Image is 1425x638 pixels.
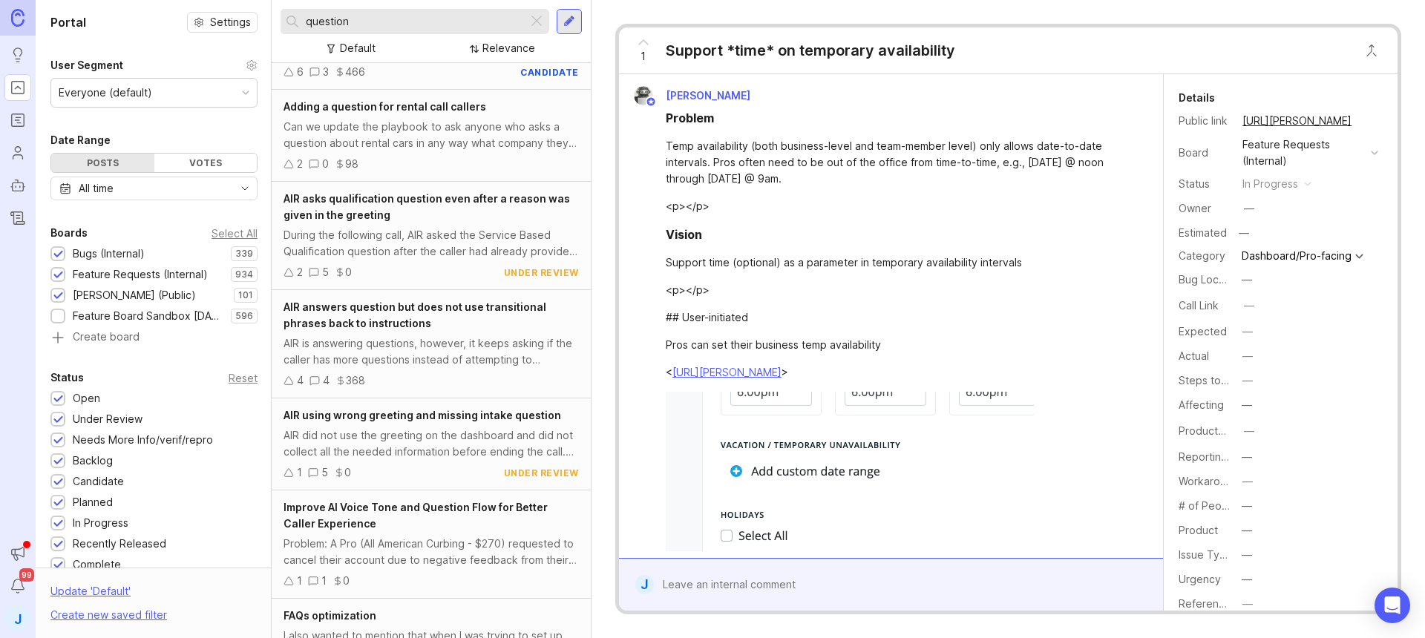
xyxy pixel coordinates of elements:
[187,12,258,33] button: Settings
[272,398,591,490] a: AIR using wrong greeting and missing intake questionAIR did not use the greeting on the dashboard...
[306,13,522,30] input: Search...
[345,156,358,172] div: 98
[1179,398,1224,411] label: Affecting
[1179,597,1245,610] label: Reference(s)
[4,172,31,199] a: Autopilot
[504,467,579,479] div: under review
[50,607,167,623] div: Create new saved filter
[229,374,258,382] div: Reset
[73,473,124,490] div: Candidate
[1375,588,1410,623] div: Open Intercom Messenger
[1242,323,1253,340] div: —
[641,48,646,65] span: 1
[321,573,327,589] div: 1
[297,464,302,481] div: 1
[272,490,591,599] a: Improve AI Voice Tone and Question Flow for Better Caller ExperienceProblem: A Pro (All American ...
[345,264,352,280] div: 0
[1179,89,1215,107] div: Details
[340,40,376,56] div: Default
[343,573,350,589] div: 0
[1242,473,1253,490] div: —
[4,74,31,101] a: Portal
[346,372,365,389] div: 368
[1244,200,1254,217] div: —
[50,369,84,387] div: Status
[50,583,131,607] div: Update ' Default '
[272,90,591,182] a: Adding a question for rental call callersCan we update the playbook to ask anyone who asks a ques...
[666,109,714,127] div: Problem
[504,266,579,279] div: under review
[1179,200,1231,217] div: Owner
[73,308,223,324] div: Feature Board Sandbox [DATE]
[345,64,365,80] div: 466
[1179,424,1257,437] label: ProductboardID
[322,264,329,280] div: 5
[625,86,762,105] a: Justin Maxwell[PERSON_NAME]
[297,573,302,589] div: 1
[1242,176,1298,192] div: in progress
[284,427,579,460] div: AIR did not use the greeting on the dashboard and did not collect all the needed information befo...
[73,556,121,573] div: Complete
[520,66,579,79] div: candidate
[73,515,128,531] div: In Progress
[1242,547,1252,563] div: —
[1242,251,1352,261] div: Dashboard/Pro-facing
[73,432,213,448] div: Needs More Info/verif/repro
[235,248,253,260] p: 339
[50,56,123,74] div: User Segment
[344,464,351,481] div: 0
[19,568,34,582] span: 99
[4,107,31,134] a: Roadmaps
[1179,113,1231,129] div: Public link
[4,573,31,599] button: Notifications
[1238,322,1257,341] button: Expected
[1238,111,1356,131] a: [URL][PERSON_NAME]
[666,40,955,61] div: Support *time* on temporary availability
[4,139,31,166] a: Users
[1242,348,1253,364] div: —
[284,609,376,622] span: FAQs optimization
[297,156,303,172] div: 2
[1242,397,1252,413] div: —
[284,192,570,221] span: AIR asks qualification question even after a reason was given in the greeting
[1179,248,1231,264] div: Category
[73,246,145,262] div: Bugs (Internal)
[11,9,24,26] img: Canny Home
[1242,498,1252,514] div: —
[666,364,1133,381] div: < >
[1179,548,1233,561] label: Issue Type
[284,227,579,260] div: During the following call, AIR asked the Service Based Qualification question after the caller ha...
[297,64,304,80] div: 6
[1239,421,1259,441] button: ProductboardID
[645,96,656,108] img: member badge
[4,540,31,567] button: Announcements
[73,536,166,552] div: Recently Released
[284,335,579,368] div: AIR is answering questions, however, it keeps asking if the caller has more questions instead of ...
[1179,299,1219,312] label: Call Link
[1242,596,1253,612] div: —
[666,337,1133,353] div: Pros can set their business temp availability
[666,254,1133,271] div: Support time (optional) as a parameter in temporary availability intervals
[1179,176,1231,192] div: Status
[482,40,535,56] div: Relevance
[235,269,253,280] p: 934
[73,266,208,283] div: Feature Requests (Internal)
[666,282,1133,298] div: <p></p>
[59,85,152,101] div: Everyone (default)
[634,86,653,105] img: Justin Maxwell
[1179,475,1239,487] label: Workaround
[1238,346,1257,366] button: Actual
[672,366,782,378] a: [URL][PERSON_NAME]
[666,309,1133,326] div: ## User-initiated
[1179,228,1227,238] div: Estimated
[73,390,100,407] div: Open
[4,205,31,231] a: Changelog
[1244,423,1254,439] div: —
[1357,36,1386,65] button: Close button
[1234,223,1254,243] div: —
[233,182,257,194] svg: toggle icon
[321,464,328,481] div: 5
[1242,449,1252,465] div: —
[4,605,31,632] button: J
